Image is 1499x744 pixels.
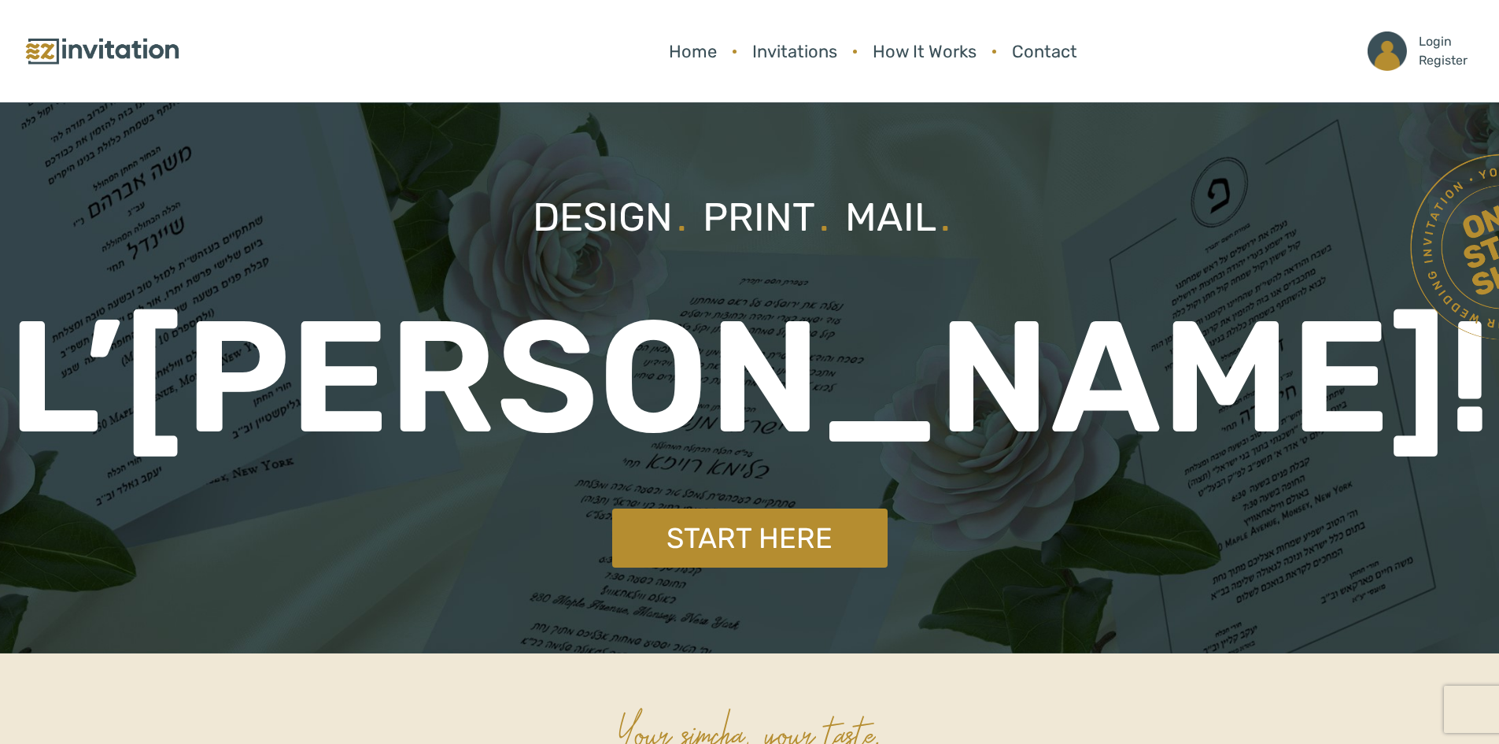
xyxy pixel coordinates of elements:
span: . [677,194,687,241]
p: Design Print Mail [533,188,966,247]
a: Invitations [744,31,845,72]
span: . [819,194,829,241]
img: logo.png [24,35,181,68]
a: How It Works [865,31,984,72]
a: Home [661,31,725,72]
span: . [940,194,951,241]
a: Start Here [612,509,888,568]
p: Login Register [1419,32,1468,70]
p: L’[PERSON_NAME]! [8,260,1492,496]
a: LoginRegister [1360,24,1475,79]
img: ico_account.png [1368,31,1407,71]
a: Contact [1004,31,1085,72]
